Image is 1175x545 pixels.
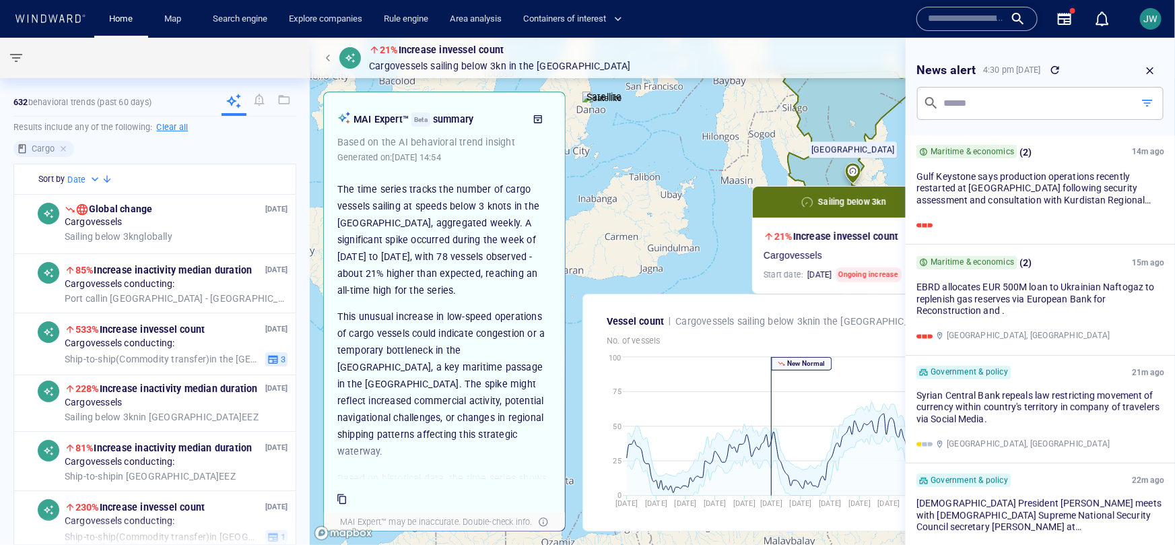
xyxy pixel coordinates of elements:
p: [DATE] [265,442,288,455]
tspan: [DATE] [704,500,726,509]
tspan: [DATE] [615,500,638,509]
span: Syrian Central Bank repeals law restricting movement of currency within country's territory in co... [916,389,1160,424]
span: Port call [65,293,100,304]
div: Global change [75,203,153,216]
p: Maritime & economics [931,257,1014,267]
img: satellite [582,92,622,105]
p: Cargo vessels in the [GEOGRAPHIC_DATA] [369,58,631,74]
h6: Sort by [38,172,65,186]
span: 3 [279,354,286,366]
p: [DATE] [265,323,288,336]
h6: Date [67,173,86,187]
p: 22m ago [1132,474,1164,487]
p: [DATE] [265,501,288,514]
span: Increase in vessel count [774,231,898,242]
tspan: [DATE] [819,500,841,509]
h6: Results include any of the following: [13,117,296,138]
strong: 632 [13,97,28,107]
tspan: 75 [613,387,622,396]
button: Containers of interest [518,7,634,31]
span: in [GEOGRAPHIC_DATA] - [GEOGRAPHIC_DATA] Port [65,293,288,305]
p: 21m ago [1132,366,1164,379]
span: Cargo vessels conducting: [65,516,175,528]
button: JW [1137,5,1164,32]
p: 14m ago [1132,145,1164,158]
p: Maritime & economics [931,147,1014,157]
span: Gulf Keystone says production operations recently restarted at [GEOGRAPHIC_DATA] following securi... [916,170,1151,217]
a: Map [159,7,191,31]
p: MAI Expert™ summary [354,111,523,127]
span: in the [GEOGRAPHIC_DATA] [65,354,260,366]
h6: News alert [916,61,976,80]
a: Explore companies [283,7,368,31]
p: Government & policy [931,367,1008,377]
h6: [DATE] [807,268,832,282]
div: Cargo [13,141,74,157]
p: [GEOGRAPHIC_DATA], [GEOGRAPHIC_DATA] [947,329,1110,342]
div: MAI Expert™ may be inaccurate. Double-check info. [337,513,535,531]
span: Increase in vessel count [75,502,205,513]
tspan: [DATE] [790,500,812,509]
p: Government & policy [931,475,1008,485]
span: Sailing below 3kn [430,58,506,74]
span: Ship-to-ship [65,471,116,482]
span: JW [1144,13,1158,24]
span: Increase in vessel count [380,44,504,55]
span: 21% [774,231,793,242]
span: [DATE] 14:54 [393,152,441,162]
a: Search engine [207,7,273,31]
span: 81% [75,443,94,453]
canvas: Map [310,38,1175,545]
tspan: [DATE] [848,500,871,509]
tspan: 0 [617,492,622,501]
button: Map [154,7,197,31]
tspan: [DATE] [645,500,667,509]
span: Containers of interest [523,11,622,27]
span: 21% [380,44,399,55]
h6: Cargo [32,142,55,156]
iframe: Chat [1118,484,1165,535]
a: Area analysis [444,7,507,31]
span: Ongoing increase [836,267,901,282]
p: 4:30 pm [DATE] [983,64,1041,76]
span: Increase in activity median duration [75,383,258,394]
p: Generated on: [337,150,441,165]
button: Home [100,7,143,31]
span: 230% [75,502,100,513]
span: Cargo vessels conducting: [65,338,175,350]
p: New Normal [786,359,826,368]
h6: Start date: [764,267,902,282]
tspan: [DATE] [675,500,697,509]
span: Cargo vessels conducting: [65,279,175,291]
p: [GEOGRAPHIC_DATA], [GEOGRAPHIC_DATA] [947,437,1110,451]
a: Rule engine [378,7,434,31]
tspan: [DATE] [760,500,782,509]
span: Increase in activity median duration [75,265,253,276]
p: This unusual increase in low-speed operations of cargo vessels could indicate congestion or a tem... [337,309,551,460]
p: [DATE] [265,383,288,395]
span: in [GEOGRAPHIC_DATA] EEZ [65,471,236,483]
span: Sailing below 3kn [65,412,139,422]
div: Notification center [1094,11,1110,27]
span: Sailing below 3kn [818,195,886,209]
p: No. of vessels [607,335,1137,347]
tspan: 25 [613,457,622,466]
a: Mapbox logo [314,525,373,541]
p: 15m ago [1132,256,1164,269]
span: EBRD allocates EUR 500M loan to Ukrainian Naftogaz to replenish gas reserves via European Bank fo... [916,282,1154,316]
span: Cargo vessels conducting: [65,457,175,469]
span: Cargo vessels [65,216,122,228]
span: Cargo vessels [764,250,822,262]
span: Ship-to-ship ( Commodity transfer ) [65,354,209,364]
p: Vessel count [607,313,664,329]
p: behavioral trends (Past 60 days) [13,96,152,108]
span: Sailing below 3kn [65,231,139,242]
p: [DATE] [265,203,288,216]
span: Sailing below 3kn [737,316,813,327]
div: Beta [411,113,430,127]
a: Home [104,7,139,31]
